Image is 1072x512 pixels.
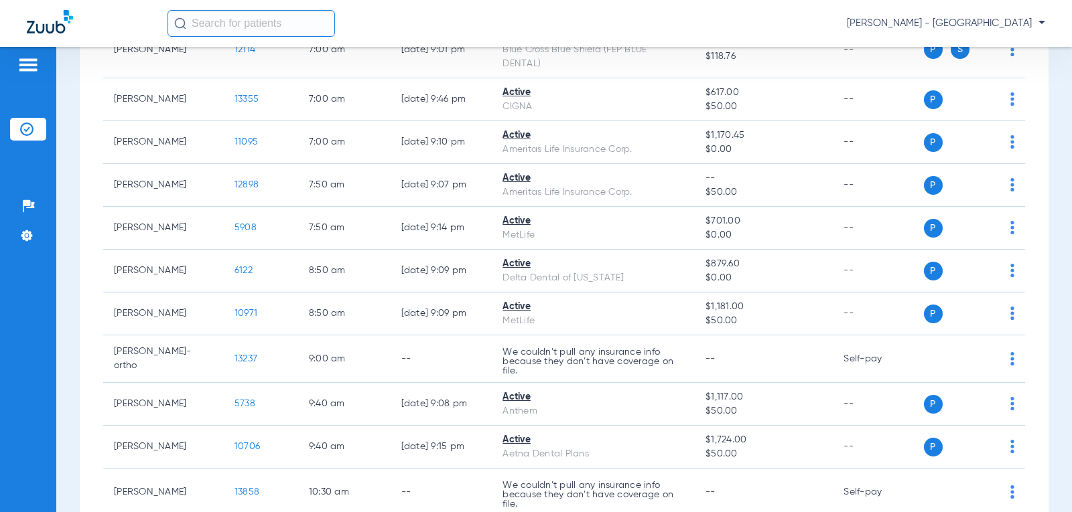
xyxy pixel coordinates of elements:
[391,250,492,292] td: [DATE] 9:09 PM
[833,250,923,292] td: --
[833,21,923,78] td: --
[503,86,684,100] div: Active
[103,335,224,383] td: [PERSON_NAME]-ortho
[503,228,684,242] div: MetLife
[234,354,257,363] span: 13237
[503,314,684,328] div: MetLife
[234,137,258,147] span: 11095
[298,383,391,426] td: 9:40 AM
[503,185,684,199] div: Ameritas Life Insurance Corp.
[833,207,923,250] td: --
[103,426,224,468] td: [PERSON_NAME]
[1010,92,1014,106] img: group-dot-blue.svg
[234,399,255,408] span: 5738
[103,250,224,292] td: [PERSON_NAME]
[1010,178,1014,191] img: group-dot-blue.svg
[706,354,716,363] span: --
[833,121,923,164] td: --
[103,383,224,426] td: [PERSON_NAME]
[298,21,391,78] td: 7:00 AM
[924,395,943,414] span: P
[833,335,923,383] td: Self-pay
[503,214,684,228] div: Active
[503,271,684,285] div: Delta Dental of [US_STATE]
[503,447,684,461] div: Aetna Dental Plans
[706,271,822,285] span: $0.00
[924,40,943,59] span: P
[391,21,492,78] td: [DATE] 9:01 PM
[706,86,822,100] span: $617.00
[503,100,684,114] div: CIGNA
[706,129,822,143] span: $1,170.45
[103,121,224,164] td: [PERSON_NAME]
[234,180,259,189] span: 12898
[1010,397,1014,410] img: group-dot-blue.svg
[1010,264,1014,277] img: group-dot-blue.svg
[298,335,391,383] td: 9:00 AM
[706,314,822,328] span: $50.00
[391,207,492,250] td: [DATE] 9:14 PM
[706,487,716,497] span: --
[924,305,943,323] span: P
[103,292,224,335] td: [PERSON_NAME]
[234,266,253,275] span: 6122
[951,40,969,59] span: S
[391,164,492,207] td: [DATE] 9:07 PM
[503,390,684,404] div: Active
[503,481,684,509] p: We couldn’t pull any insurance info because they don’t have coverage on file.
[391,383,492,426] td: [DATE] 9:08 PM
[924,90,943,109] span: P
[391,426,492,468] td: [DATE] 9:15 PM
[503,433,684,447] div: Active
[503,347,684,375] p: We couldn’t pull any insurance info because they don’t have coverage on file.
[1010,440,1014,453] img: group-dot-blue.svg
[706,447,822,461] span: $50.00
[706,390,822,404] span: $1,117.00
[1010,352,1014,365] img: group-dot-blue.svg
[298,164,391,207] td: 7:50 AM
[234,487,259,497] span: 13858
[503,143,684,157] div: Ameritas Life Insurance Corp.
[234,45,255,54] span: 12114
[298,78,391,121] td: 7:00 AM
[234,94,259,104] span: 13355
[924,262,943,280] span: P
[234,442,260,451] span: 10706
[706,228,822,242] span: $0.00
[103,164,224,207] td: [PERSON_NAME]
[391,78,492,121] td: [DATE] 9:46 PM
[167,10,335,37] input: Search for patients
[833,292,923,335] td: --
[234,309,257,318] span: 10971
[298,207,391,250] td: 7:50 AM
[847,17,1045,30] span: [PERSON_NAME] - [GEOGRAPHIC_DATA]
[103,207,224,250] td: [PERSON_NAME]
[298,292,391,335] td: 8:50 AM
[503,404,684,418] div: Anthem
[706,214,822,228] span: $701.00
[924,176,943,195] span: P
[706,100,822,114] span: $50.00
[234,223,257,232] span: 5908
[298,121,391,164] td: 7:00 AM
[833,164,923,207] td: --
[391,121,492,164] td: [DATE] 9:10 PM
[1010,307,1014,320] img: group-dot-blue.svg
[17,57,39,73] img: hamburger-icon
[1010,485,1014,499] img: group-dot-blue.svg
[833,78,923,121] td: --
[391,335,492,383] td: --
[503,43,684,71] div: Blue Cross Blue Shield (FEP BLUE DENTAL)
[27,10,73,33] img: Zuub Logo
[1010,43,1014,56] img: group-dot-blue.svg
[706,404,822,418] span: $50.00
[174,17,186,29] img: Search Icon
[298,250,391,292] td: 8:50 AM
[103,21,224,78] td: [PERSON_NAME]
[833,426,923,468] td: --
[391,292,492,335] td: [DATE] 9:09 PM
[924,438,943,456] span: P
[298,426,391,468] td: 9:40 AM
[924,219,943,238] span: P
[706,257,822,271] span: $879.60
